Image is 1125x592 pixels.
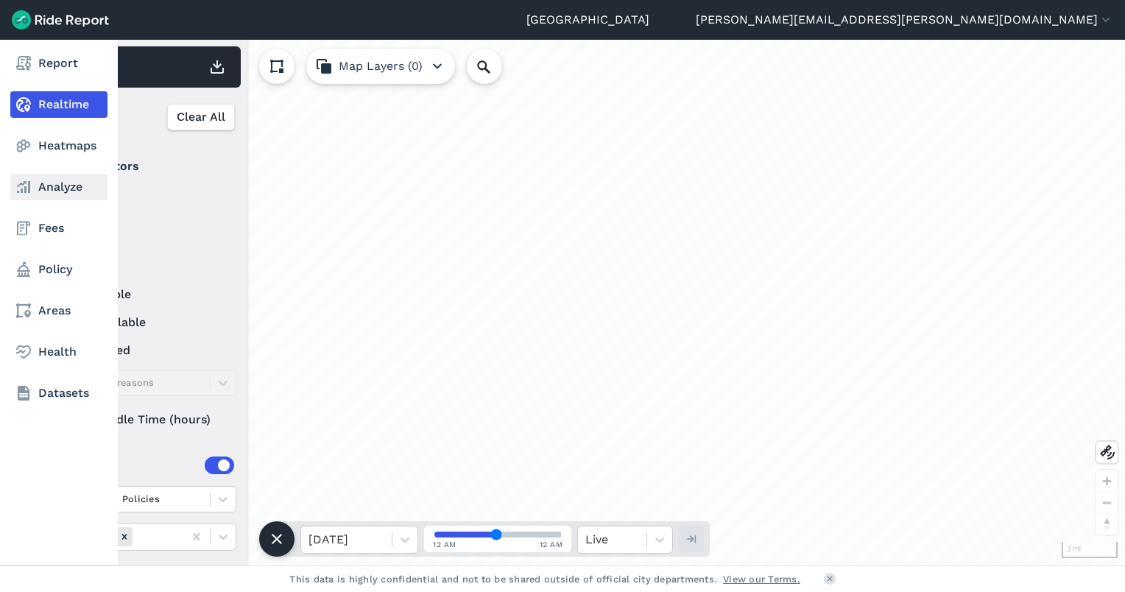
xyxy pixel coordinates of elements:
[10,174,107,200] a: Analyze
[60,406,236,433] div: Idle Time (hours)
[10,215,107,242] a: Fees
[80,457,234,474] div: Areas
[10,339,107,365] a: Health
[60,146,234,187] summary: Operators
[696,11,1113,29] button: [PERSON_NAME][EMAIL_ADDRESS][PERSON_NAME][DOMAIN_NAME]
[60,286,236,303] label: available
[60,244,234,286] summary: Status
[54,94,241,140] div: Filter
[526,11,649,29] a: [GEOGRAPHIC_DATA]
[467,49,526,84] input: Search Location or Vehicles
[60,445,234,486] summary: Areas
[306,49,455,84] button: Map Layers (0)
[167,104,235,130] button: Clear All
[60,187,236,205] label: Bird
[60,215,236,233] label: Lime
[10,133,107,159] a: Heatmaps
[60,314,236,331] label: unavailable
[10,256,107,283] a: Policy
[10,91,107,118] a: Realtime
[116,527,133,546] div: Remove Areas (23)
[540,539,563,550] span: 12 AM
[10,50,107,77] a: Report
[60,342,236,359] label: reserved
[433,539,456,550] span: 12 AM
[47,40,1125,565] div: loading
[60,561,236,579] label: Filter vehicles by areas
[177,108,225,126] span: Clear All
[723,572,800,586] a: View our Terms.
[10,380,107,406] a: Datasets
[10,297,107,324] a: Areas
[12,10,109,29] img: Ride Report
